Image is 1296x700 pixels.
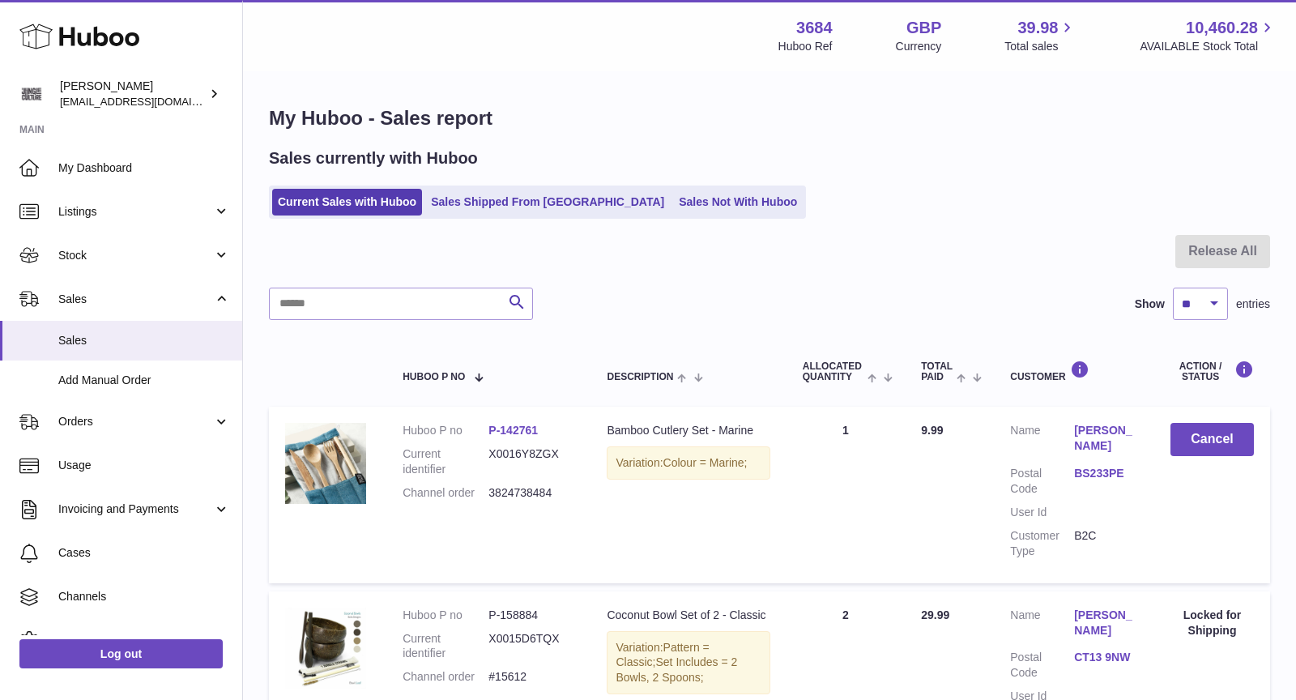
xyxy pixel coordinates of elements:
[1010,423,1074,458] dt: Name
[403,485,488,501] dt: Channel order
[488,424,538,437] a: P-142761
[488,631,574,662] dd: X0015D6TQX
[488,485,574,501] dd: 3824738484
[60,79,206,109] div: [PERSON_NAME]
[1074,528,1138,559] dd: B2C
[1074,650,1138,665] a: CT13 9NW
[607,446,769,480] div: Variation:
[403,669,488,685] dt: Channel order
[921,424,943,437] span: 9.99
[796,17,833,39] strong: 3684
[58,204,213,220] span: Listings
[1017,17,1058,39] span: 39.98
[403,372,465,382] span: Huboo P no
[1170,423,1254,456] button: Cancel
[403,423,488,438] dt: Huboo P no
[1135,297,1165,312] label: Show
[616,641,709,669] span: Pattern = Classic;
[1010,608,1074,642] dt: Name
[58,292,213,307] span: Sales
[403,631,488,662] dt: Current identifier
[488,446,574,477] dd: X0016Y8ZGX
[58,333,230,348] span: Sales
[1010,505,1074,520] dt: User Id
[1074,466,1138,481] a: BS233PE
[921,608,949,621] span: 29.99
[1170,361,1254,382] div: Action / Status
[607,631,769,695] div: Variation:
[1170,608,1254,638] div: Locked for Shipping
[58,248,213,263] span: Stock
[1074,423,1138,454] a: [PERSON_NAME]
[607,608,769,623] div: Coconut Bowl Set of 2 - Classic
[1010,528,1074,559] dt: Customer Type
[1236,297,1270,312] span: entries
[425,189,670,216] a: Sales Shipped From [GEOGRAPHIC_DATA]
[803,361,863,382] span: ALLOCATED Quantity
[269,105,1270,131] h1: My Huboo - Sales report
[403,608,488,623] dt: Huboo P no
[488,669,574,685] dd: #15612
[663,456,748,469] span: Colour = Marine;
[607,372,673,382] span: Description
[60,95,238,108] span: [EMAIL_ADDRESS][DOMAIN_NAME]
[896,39,942,54] div: Currency
[906,17,941,39] strong: GBP
[19,639,223,668] a: Log out
[58,502,213,517] span: Invoicing and Payments
[607,423,769,438] div: Bamboo Cutlery Set - Marine
[285,423,366,504] img: $_57.JPG
[1004,39,1076,54] span: Total sales
[1186,17,1258,39] span: 10,460.28
[1074,608,1138,638] a: [PERSON_NAME]
[269,147,478,169] h2: Sales currently with Huboo
[1010,650,1074,681] dt: Postal Code
[58,458,230,473] span: Usage
[673,189,803,216] a: Sales Not With Huboo
[1140,17,1277,54] a: 10,460.28 AVAILABLE Stock Total
[488,608,574,623] dd: P-158884
[272,189,422,216] a: Current Sales with Huboo
[403,446,488,477] dt: Current identifier
[58,589,230,604] span: Channels
[58,545,230,561] span: Cases
[19,82,44,106] img: theinternationalventure@gmail.com
[58,160,230,176] span: My Dashboard
[58,373,230,388] span: Add Manual Order
[58,633,230,648] span: Settings
[616,655,737,684] span: Set Includes = 2 Bowls, 2 Spoons;
[1010,361,1138,382] div: Customer
[1010,466,1074,497] dt: Postal Code
[58,414,213,429] span: Orders
[1004,17,1076,54] a: 39.98 Total sales
[1140,39,1277,54] span: AVAILABLE Stock Total
[778,39,833,54] div: Huboo Ref
[921,361,953,382] span: Total paid
[285,608,366,689] img: $_57.JPG
[787,407,906,583] td: 1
